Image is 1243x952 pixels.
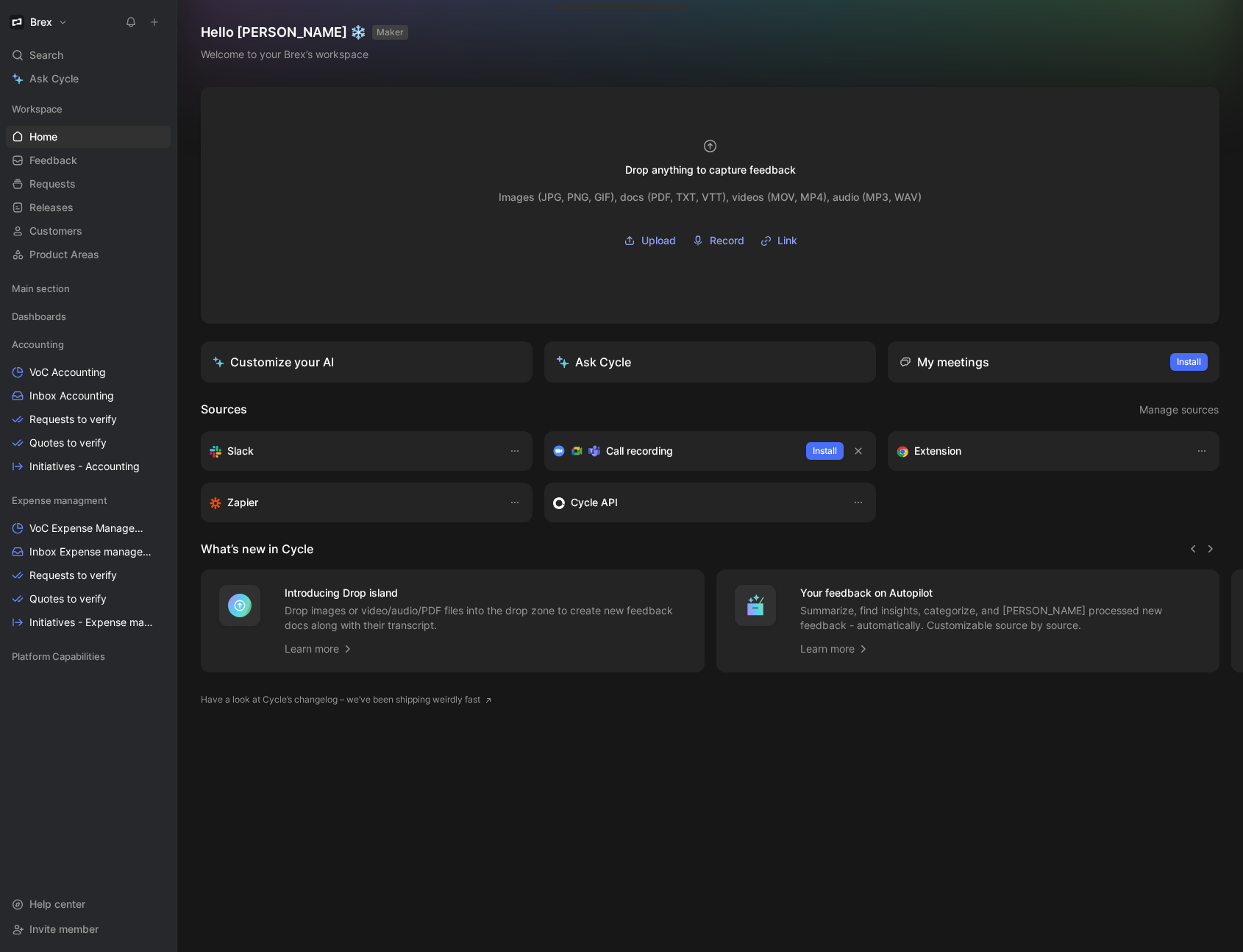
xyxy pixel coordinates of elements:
[1139,401,1219,419] span: Manage sources
[29,200,74,215] span: Releases
[227,442,254,460] h3: Slack
[800,640,869,658] a: Learn more
[6,489,171,633] div: Expense managmentVoC Expense ManagementInbox Expense managementRequests to verifyQuotes to verify...
[6,645,171,667] div: Platform Capabilities
[777,232,797,249] span: Link
[201,540,313,558] h2: What’s new in Cycle
[30,15,52,29] h1: Brex
[29,544,152,559] span: Inbox Expense management
[553,442,794,460] div: Record & transcribe meetings from Zoom, Meet & Teams.
[6,220,171,242] a: Customers
[10,15,24,29] img: Brex
[29,568,117,583] span: Requests to verify
[6,893,171,915] div: Help center
[6,196,171,219] a: Releases
[29,153,77,168] span: Feedback
[499,188,922,206] div: Images (JPG, PNG, GIF), docs (PDF, TXT, VTT), videos (MOV, MP4), audio (MP3, WAV)
[6,173,171,195] a: Requests
[201,400,247,419] h2: Sources
[29,459,140,474] span: Initiatives - Accounting
[29,615,154,630] span: Initiatives - Expense management
[6,489,171,511] div: Expense managment
[6,305,171,332] div: Dashboards
[6,588,171,610] a: Quotes to verify
[201,341,533,383] a: Customize your AI
[6,517,171,539] a: VoC Expense Management
[12,649,105,664] span: Platform Capabilities
[710,232,744,249] span: Record
[29,177,76,191] span: Requests
[6,12,71,32] button: BrexBrex
[12,337,64,352] span: Accounting
[201,46,408,63] div: Welcome to your Brex’s workspace
[227,494,258,511] h3: Zapier
[897,442,1181,460] div: Capture feedback from anywhere on the web
[6,541,171,563] a: Inbox Expense management
[6,333,171,355] div: Accounting
[755,230,802,252] button: Link
[213,353,334,371] div: Customize your AI
[914,442,961,460] h3: Extension
[29,923,99,935] span: Invite member
[687,230,749,252] button: Record
[29,365,106,380] span: VoC Accounting
[800,603,1203,633] p: Summarize, find insights, categorize, and [PERSON_NAME] processed new feedback - automatically. C...
[1170,353,1208,371] button: Install
[29,224,82,238] span: Customers
[201,692,492,707] a: Have a look at Cycle’s changelog – we’ve been shipping weirdly fast
[12,281,70,296] span: Main section
[201,24,408,41] h1: Hello [PERSON_NAME] ❄️
[6,244,171,266] a: Product Areas
[285,584,687,602] h4: Introducing Drop island
[6,126,171,148] a: Home
[29,388,114,403] span: Inbox Accounting
[6,68,171,90] a: Ask Cycle
[12,493,107,508] span: Expense managment
[900,353,989,371] div: My meetings
[6,98,171,120] div: Workspace
[813,444,837,458] span: Install
[6,333,171,477] div: AccountingVoC AccountingInbox AccountingRequests to verifyQuotes to verifyInitiatives - Accounting
[6,432,171,454] a: Quotes to verify
[6,149,171,171] a: Feedback
[29,247,99,262] span: Product Areas
[6,277,171,304] div: Main section
[6,645,171,672] div: Platform Capabilities
[29,129,57,144] span: Home
[6,918,171,940] div: Invite member
[606,442,673,460] h3: Call recording
[6,385,171,407] a: Inbox Accounting
[553,494,838,511] div: Sync customers & send feedback from custom sources. Get inspired by our favorite use case
[285,603,687,633] p: Drop images or video/audio/PDF files into the drop zone to create new feedback docs along with th...
[6,408,171,430] a: Requests to verify
[6,455,171,477] a: Initiatives - Accounting
[544,341,876,383] button: Ask Cycle
[372,25,408,40] button: MAKER
[29,46,63,64] span: Search
[806,442,844,460] button: Install
[29,412,117,427] span: Requests to verify
[6,611,171,633] a: Initiatives - Expense management
[6,277,171,299] div: Main section
[571,494,618,511] h3: Cycle API
[285,640,354,658] a: Learn more
[800,584,1203,602] h4: Your feedback on Autopilot
[6,305,171,327] div: Dashboards
[641,232,676,249] span: Upload
[210,494,494,511] div: Capture feedback from thousands of sources with Zapier (survey results, recordings, sheets, etc).
[6,361,171,383] a: VoC Accounting
[619,230,681,252] button: Upload
[29,592,107,606] span: Quotes to verify
[210,442,494,460] div: Sync your customers, send feedback and get updates in Slack
[29,898,85,910] span: Help center
[6,564,171,586] a: Requests to verify
[12,309,66,324] span: Dashboards
[1139,400,1219,419] button: Manage sources
[29,521,151,536] span: VoC Expense Management
[6,44,171,66] div: Search
[12,102,63,116] span: Workspace
[556,353,631,371] div: Ask Cycle
[1177,355,1201,369] span: Install
[29,436,107,450] span: Quotes to verify
[29,70,79,88] span: Ask Cycle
